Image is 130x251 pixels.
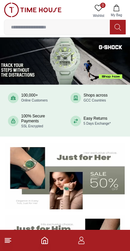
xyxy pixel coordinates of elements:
[90,13,107,18] span: Wishlist
[84,122,111,125] span: 5 Days Exchange*
[100,3,106,8] span: 0
[84,116,111,126] div: Easy Returns
[21,93,48,103] div: 100,000+
[84,93,108,103] div: Shops across
[41,236,49,244] a: Home
[21,114,60,129] div: 100% Secure Payments
[21,124,43,128] span: SSL Encrypted
[90,3,107,20] a: 0Wishlist
[107,3,126,20] button: My Bag
[108,13,125,18] span: My Bag
[4,3,62,17] img: ...
[5,143,125,210] img: Women's Watches Banner
[21,99,48,102] span: Online Customers
[84,99,106,102] span: GCC Countries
